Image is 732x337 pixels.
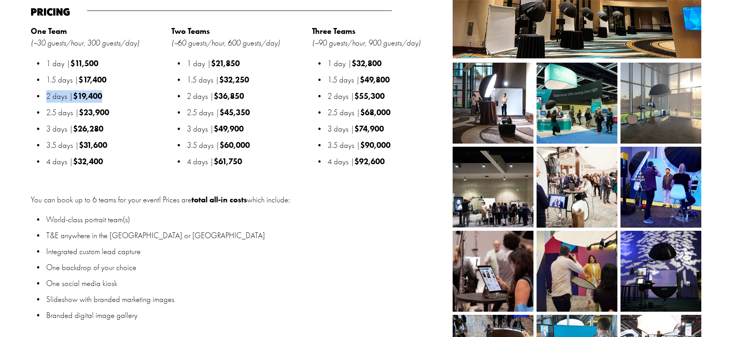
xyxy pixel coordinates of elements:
[46,123,167,135] p: 3 days |
[437,231,549,312] img: 23-08-21_TDP_BTS_017.jpg
[31,39,139,47] em: (~30 guests/hour, 300 guests/day)
[46,214,448,226] p: World-class portrait team(s)
[328,123,448,135] p: 3 days |
[46,262,448,274] p: One backdrop of your choice
[593,63,701,144] img: image0.jpeg
[453,63,533,144] img: Nashville HDC-3.jpg
[187,139,308,152] p: 3.5 days |
[354,156,385,166] strong: $92,600
[312,39,421,47] em: (~90 guests/hour, 900 guests/day)
[73,156,103,166] strong: $32,400
[220,140,250,150] strong: $60,000
[328,107,448,119] p: 2.5 days |
[506,231,630,312] img: 22-06-23_TwoDudesBTS_295.jpg
[209,195,247,204] strong: all-in costs
[620,209,701,312] img: 271495247_508108323859408_6411661946869337369_n.jpg
[46,156,167,168] p: 4 days |
[453,147,566,228] img: BIO_Backpack.jpg
[79,107,109,117] strong: $23,900
[214,91,244,101] strong: $36,850
[46,107,167,119] p: 2.5 days |
[187,74,308,86] p: 1.5 days |
[31,7,83,17] h4: Pricing
[31,26,67,36] strong: One Team
[70,58,98,68] strong: $11,500
[584,147,705,228] img: 23-05-18_TDP_BTS_0017.jpg
[214,156,242,166] strong: $61,750
[516,147,638,228] img: 22-11-16_TDP_BTS_021.jpg
[352,58,382,68] strong: $32,800
[46,310,448,322] p: Branded digital image gallery
[220,107,250,117] strong: $45,350
[360,140,390,150] strong: $90,000
[187,156,308,168] p: 4 days |
[219,75,249,84] strong: $32,250
[187,123,308,135] p: 3 days |
[46,230,448,242] p: T&E anywhere in the [GEOGRAPHIC_DATA] or [GEOGRAPHIC_DATA]
[46,246,448,258] p: Integrated custom lead capture
[46,294,448,306] p: Slideshow with branded marketing images
[192,195,207,204] strong: total
[214,124,244,133] strong: $49,900
[328,74,448,86] p: 1.5 days |
[73,91,102,101] strong: $19,400
[73,124,103,133] strong: $26,280
[46,139,167,152] p: 3.5 days |
[31,194,448,206] p: You can book up to 6 teams for your event! Prices are which include:
[171,26,210,36] strong: Two Teams
[312,26,356,36] strong: Three Teams
[354,124,384,133] strong: $74,900
[211,58,240,68] strong: $21,850
[171,39,280,47] em: (~60 guests/hour, 600 guests/day)
[328,156,448,168] p: 4 days |
[328,58,448,70] p: 1 day |
[187,107,308,119] p: 2.5 days |
[360,75,390,84] strong: $49,800
[79,140,107,150] strong: $31,600
[187,90,308,103] p: 2 days |
[354,91,385,101] strong: $55,300
[360,107,390,117] strong: $68,000
[46,74,167,86] p: 1.5 days |
[328,90,448,103] p: 2 days |
[46,58,167,70] p: 1 day |
[328,139,448,152] p: 3.5 days |
[46,278,448,290] p: One social media kiosk
[78,75,106,84] strong: $17,400
[46,90,167,103] p: 2 days |
[187,58,308,70] p: 1 day |
[515,63,636,144] img: _FP_2412.jpg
